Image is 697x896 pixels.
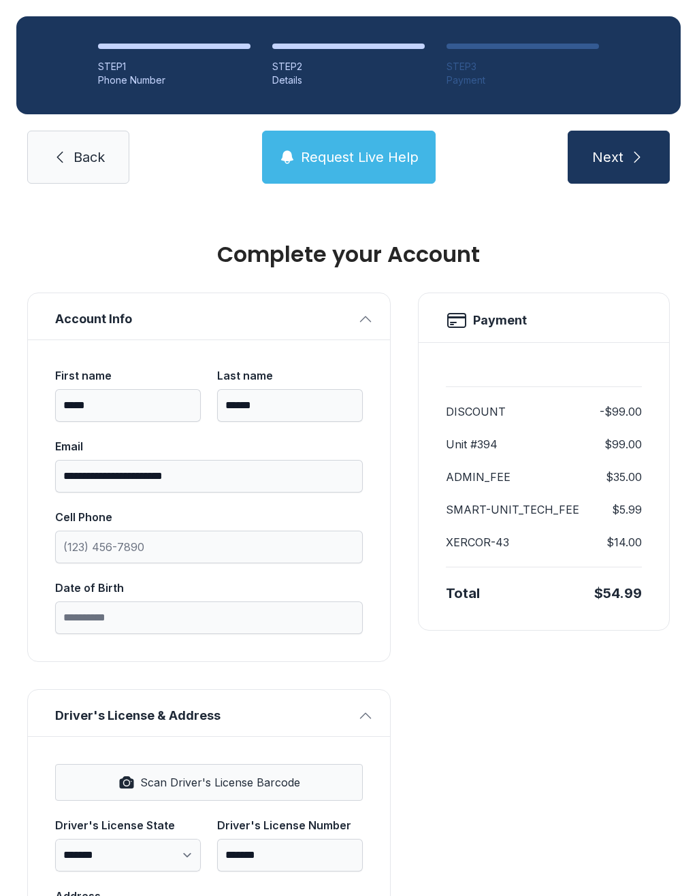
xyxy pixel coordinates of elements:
[55,531,363,563] input: Cell Phone
[446,469,510,485] dt: ADMIN_FEE
[55,460,363,493] input: Email
[447,73,599,87] div: Payment
[140,774,300,791] span: Scan Driver's License Barcode
[55,438,363,454] div: Email
[594,584,642,603] div: $54.99
[606,469,642,485] dd: $35.00
[74,148,105,167] span: Back
[28,293,390,339] button: Account Info
[604,436,642,452] dd: $99.00
[446,501,579,518] dt: SMART-UNIT_TECH_FEE
[217,367,363,384] div: Last name
[272,60,425,73] div: STEP 2
[27,244,670,265] h1: Complete your Account
[217,839,363,872] input: Driver's License Number
[447,60,599,73] div: STEP 3
[55,601,363,634] input: Date of Birth
[612,501,642,518] dd: $5.99
[606,534,642,550] dd: $14.00
[98,73,250,87] div: Phone Number
[55,817,201,833] div: Driver's License State
[600,403,642,420] dd: -$99.00
[272,73,425,87] div: Details
[592,148,623,167] span: Next
[446,584,480,603] div: Total
[217,817,363,833] div: Driver's License Number
[98,60,250,73] div: STEP 1
[446,534,509,550] dt: XERCOR-43
[446,436,498,452] dt: Unit #394
[217,389,363,422] input: Last name
[55,580,363,596] div: Date of Birth
[28,690,390,736] button: Driver's License & Address
[473,311,527,330] h2: Payment
[55,367,201,384] div: First name
[55,839,201,872] select: Driver's License State
[446,403,506,420] dt: DISCOUNT
[55,389,201,422] input: First name
[301,148,419,167] span: Request Live Help
[55,509,363,525] div: Cell Phone
[55,310,352,329] span: Account Info
[55,706,352,725] span: Driver's License & Address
